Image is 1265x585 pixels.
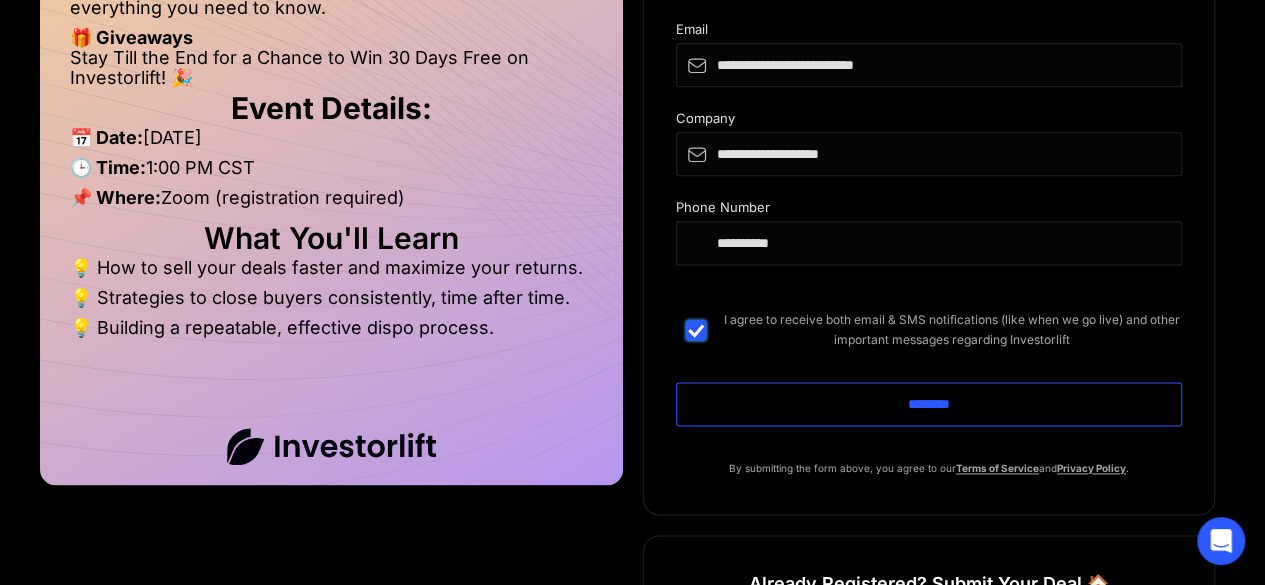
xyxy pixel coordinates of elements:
[70,27,193,48] strong: 🎁 Giveaways
[231,90,432,126] strong: Event Details:
[70,228,593,248] h2: What You'll Learn
[676,111,1183,132] div: Company
[70,128,593,158] li: [DATE]
[676,458,1183,478] p: By submitting the form above, you agree to our and .
[70,157,146,178] strong: 🕒 Time:
[676,22,1183,43] div: Email
[70,127,143,148] strong: 📅 Date:
[722,310,1183,350] span: I agree to receive both email & SMS notifications (like when we go live) and other important mess...
[70,158,593,188] li: 1:00 PM CST
[70,187,161,208] strong: 📌 Where:
[70,318,593,338] li: 💡 Building a repeatable, effective dispo process.
[70,288,593,318] li: 💡 Strategies to close buyers consistently, time after time.
[1057,462,1126,474] a: Privacy Policy
[956,462,1039,474] a: Terms of Service
[70,258,593,288] li: 💡 How to sell your deals faster and maximize your returns.
[70,48,593,88] li: Stay Till the End for a Chance to Win 30 Days Free on Investorlift! 🎉
[70,188,593,218] li: Zoom (registration required)
[1197,517,1245,565] div: Open Intercom Messenger
[676,200,1183,221] div: Phone Number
